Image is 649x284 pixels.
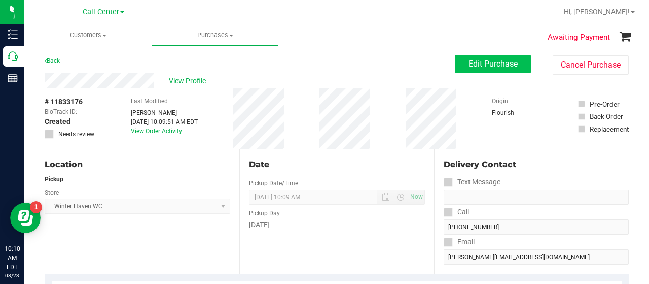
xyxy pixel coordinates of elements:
span: Customers [24,30,152,40]
iframe: Resource center [10,203,41,233]
p: 08/23 [5,272,20,279]
span: Needs review [58,130,94,139]
input: Format: (999) 999-9999 [444,190,629,205]
span: Purchases [152,30,278,40]
span: - [80,107,81,116]
button: Edit Purchase [455,55,531,73]
span: Edit Purchase [468,59,518,69]
label: Pickup Day [249,209,280,218]
div: [DATE] [249,219,425,230]
div: Pre-Order [590,99,620,109]
inline-svg: Inventory [8,29,18,40]
label: Email [444,235,475,249]
div: Date [249,159,425,171]
div: Flourish [492,108,543,117]
button: Cancel Purchase [553,55,629,75]
label: Origin [492,97,508,106]
span: # 11833176 [45,97,83,107]
p: 10:10 AM EDT [5,244,20,272]
iframe: Resource center unread badge [30,201,42,213]
div: Replacement [590,124,629,134]
a: View Order Activity [131,128,182,135]
div: Location [45,159,230,171]
inline-svg: Reports [8,73,18,83]
span: Call Center [83,8,119,16]
span: BioTrack ID: [45,107,77,116]
label: Store [45,188,59,197]
inline-svg: Call Center [8,51,18,61]
a: Purchases [152,24,279,46]
a: Customers [24,24,152,46]
span: Hi, [PERSON_NAME]! [564,8,630,16]
div: Delivery Contact [444,159,629,171]
label: Last Modified [131,97,168,106]
strong: Pickup [45,176,63,183]
div: [DATE] 10:09:51 AM EDT [131,117,198,127]
a: Back [45,57,60,65]
span: Created [45,116,70,127]
label: Text Message [444,175,500,190]
label: Pickup Date/Time [249,179,298,188]
span: View Profile [169,76,209,86]
span: Awaiting Payment [548,31,610,43]
label: Call [444,205,469,219]
div: Back Order [590,111,623,121]
div: [PERSON_NAME] [131,108,198,117]
input: Format: (999) 999-9999 [444,219,629,235]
